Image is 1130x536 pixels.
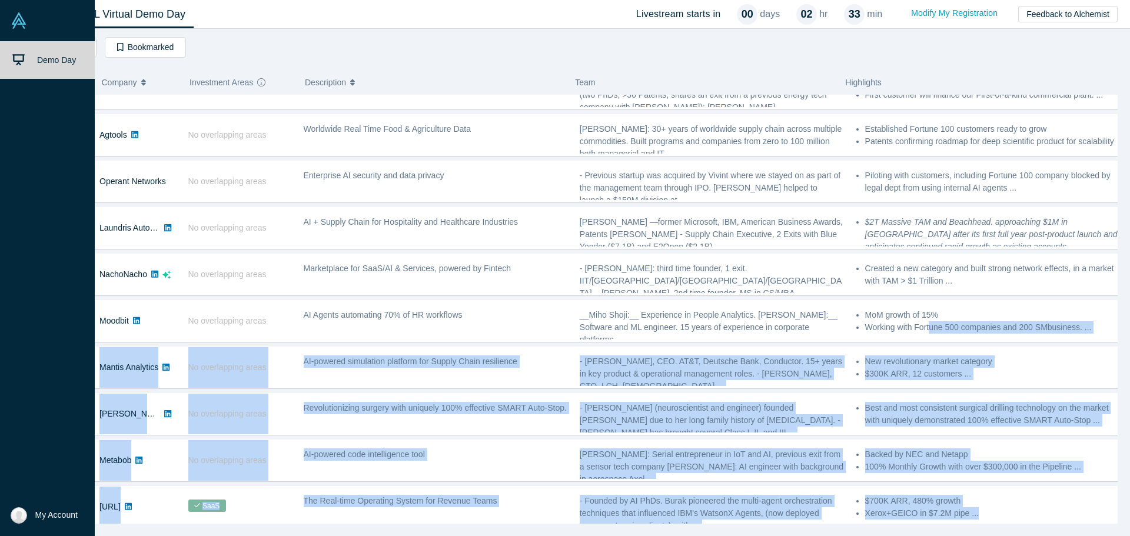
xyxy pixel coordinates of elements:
button: Description [305,70,563,95]
li: First customer will finance our First-of-a-kind commercial plant. ... [865,89,1120,101]
a: Mantis Analytics [99,362,158,372]
span: No overlapping areas [188,362,267,372]
a: NachoNacho [99,269,147,279]
p: hr [819,7,827,21]
div: 00 [737,4,757,25]
svg: dsa ai sparkles [162,271,171,279]
li: MoM growth of 15% [865,309,1120,321]
li: Patents confirming roadmap for deep scientific product for scalability ... [865,135,1120,160]
span: AI-powered code intelligence tool [304,450,425,459]
img: Alchemist Vault Logo [11,12,27,29]
a: Laundris Autonomous Inventory Management [99,223,266,232]
span: Demo Day [37,55,76,65]
span: No overlapping areas [188,409,267,418]
span: No overlapping areas [188,269,267,279]
span: Company [102,70,137,95]
a: Operant Networks [99,177,166,186]
span: The Real-time Operating System for Revenue Teams [304,496,497,505]
span: No overlapping areas [188,455,267,465]
li: Xerox+GEICO in $7.2M pipe ... [865,507,1120,520]
span: [PERSON_NAME]: Serial entrepreneur in IoT and AI, previous exit from a sensor tech company [PERSO... [580,450,843,484]
span: Investment Areas [190,70,253,95]
h4: Livestream starts in [636,8,721,19]
div: 02 [796,4,817,25]
span: AI-powered simulation platform for Supply Chain resilience [304,357,517,366]
button: My Account [11,507,78,524]
span: AI Agents automating 70% of HR workflows [304,310,463,319]
span: - [PERSON_NAME], CEO. AT&T, Deutsche Bank, Conductor. 15+ years in key product & operational mana... [580,357,842,391]
span: - [PERSON_NAME]: third time founder, 1 exit. IIT/[GEOGRAPHIC_DATA]/[GEOGRAPHIC_DATA]/[GEOGRAPHIC_... [580,264,842,310]
span: Revolutionizing surgery with uniquely 100% effective SMART Auto-Stop. [304,403,567,412]
li: $700K ARR, 480% growth [865,495,1120,507]
a: Modify My Registration [899,3,1010,24]
span: Highlights [845,78,881,87]
span: No overlapping areas [188,177,267,186]
span: Enterprise AI security and data privacy [304,171,444,180]
li: Best and most consistent surgical drilling technology on the market with uniquely demonstrated 10... [865,402,1120,427]
li: Piloting with customers, including Fortune 100 company blocked by legal dept from using internal ... [865,169,1120,194]
button: Company [102,70,178,95]
a: Class XL Virtual Demo Day [49,1,194,28]
span: [PERSON_NAME]: 30+ years of worldwide supply chain across multiple commodities. Built programs an... [580,124,842,158]
p: min [867,7,882,21]
span: SaaS [188,500,226,512]
a: Metabob [99,455,131,465]
span: No overlapping areas [188,316,267,325]
span: No overlapping areas [188,130,267,139]
button: Feedback to Alchemist [1018,6,1118,22]
span: AI + Supply Chain for Hospitality and Healthcare Industries [304,217,519,227]
a: [PERSON_NAME] Surgical [99,409,200,418]
span: Worldwide Real Time Food & Agriculture Data [304,124,471,134]
span: Description [305,70,346,95]
span: [PERSON_NAME] (3 Profitable Exits; ex-McKinsey); [PERSON_NAME] (two PhDs, >30 Patents, shares an ... [580,78,841,112]
span: __Miho Shoji:__ Experience in People Analytics. [PERSON_NAME]:__ Software and ML engineer. 15 yea... [580,310,837,344]
span: No overlapping areas [188,223,267,232]
span: - Founded by AI PhDs. Burak pioneered the multi-agent orchestration techniques that influenced IB... [580,496,832,530]
a: Agtools [99,130,127,139]
span: Team [575,78,595,87]
span: - Previous startup was acquired by Vivint where we stayed on as part of the management team throu... [580,171,840,205]
li: Created a new category and built strong network effects, in a market with TAM > $1 Trillion ... [865,262,1120,287]
img: Jack Thomson's Account [11,507,27,524]
p: days [760,7,780,21]
li: Backed by NEC and Netapp [865,448,1120,461]
li: Established Fortune 100 customers ready to grow [865,123,1120,135]
span: [PERSON_NAME] —former Microsoft, IBM, American Business Awards, Patents [PERSON_NAME] - Supply Ch... [580,217,843,251]
span: Marketplace for SaaS/AI & Services, powered by Fintech [304,264,511,273]
li: 100% Monthly Growth with over $300,000 in the Pipeline ... [865,461,1120,473]
li: Working with Fortune 500 companies and 200 SMbusiness. ... [865,321,1120,334]
em: $2T Massive TAM and Beachhead. approaching $1M in [GEOGRAPHIC_DATA] after its first full year pos... [865,217,1118,251]
div: 33 [844,4,865,25]
span: - [PERSON_NAME] (neuroscientist and engineer) founded [PERSON_NAME] due to her long family histor... [580,403,840,437]
li: New revolutionary market category [865,355,1120,368]
a: [URL] [99,502,121,511]
li: $300K ARR, 12 customers ... [865,368,1120,380]
button: Bookmarked [105,37,186,58]
a: Moodbit [99,316,129,325]
span: My Account [35,509,78,521]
